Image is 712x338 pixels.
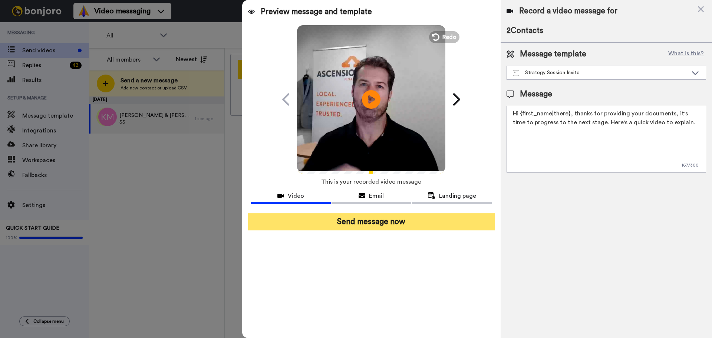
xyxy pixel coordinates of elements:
[513,69,688,76] div: Strategy Session Invite
[513,70,519,76] img: Message-temps.svg
[288,191,304,200] span: Video
[520,49,586,60] span: Message template
[666,49,706,60] button: What is this?
[507,106,706,173] textarea: Hi {first_name|there}, thanks for providing your documents, it's time to progress to the next sta...
[321,174,421,190] span: This is your recorded video message
[369,191,384,200] span: Email
[439,191,476,200] span: Landing page
[248,213,495,230] button: Send message now
[520,89,552,100] span: Message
